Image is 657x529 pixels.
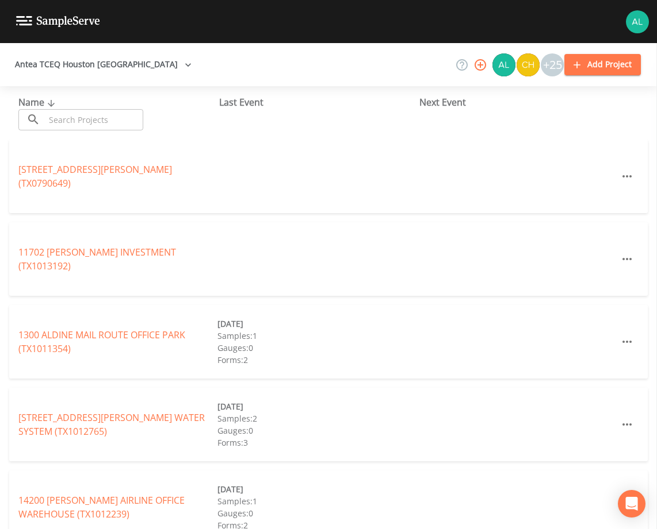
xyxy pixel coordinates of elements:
[219,95,420,109] div: Last Event
[516,53,540,76] div: Charles Medina
[18,246,176,272] a: 11702 [PERSON_NAME] INVESTMENT (TX1013192)
[217,424,417,437] div: Gauges: 0
[217,495,417,507] div: Samples: 1
[217,342,417,354] div: Gauges: 0
[564,54,641,75] button: Add Project
[18,411,205,438] a: [STREET_ADDRESS][PERSON_NAME] WATER SYSTEM (TX1012765)
[217,507,417,519] div: Gauges: 0
[18,494,185,520] a: 14200 [PERSON_NAME] AIRLINE OFFICE WAREHOUSE (TX1012239)
[492,53,515,76] img: 30a13df2a12044f58df5f6b7fda61338
[618,490,645,518] div: Open Intercom Messenger
[18,329,185,355] a: 1300 ALDINE MAIL ROUTE OFFICE PARK (TX1011354)
[45,109,143,130] input: Search Projects
[217,412,417,424] div: Samples: 2
[419,95,620,109] div: Next Event
[492,53,516,76] div: Alaina Hahn
[217,354,417,366] div: Forms: 2
[517,53,540,76] img: c74b8b8b1c7a9d34f67c5e0ca157ed15
[18,163,172,190] a: [STREET_ADDRESS][PERSON_NAME] (TX0790649)
[16,16,100,27] img: logo
[217,483,417,495] div: [DATE]
[10,54,196,75] button: Antea TCEQ Houston [GEOGRAPHIC_DATA]
[541,53,564,76] div: +25
[217,400,417,412] div: [DATE]
[217,330,417,342] div: Samples: 1
[18,96,58,109] span: Name
[626,10,649,33] img: 30a13df2a12044f58df5f6b7fda61338
[217,437,417,449] div: Forms: 3
[217,318,417,330] div: [DATE]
